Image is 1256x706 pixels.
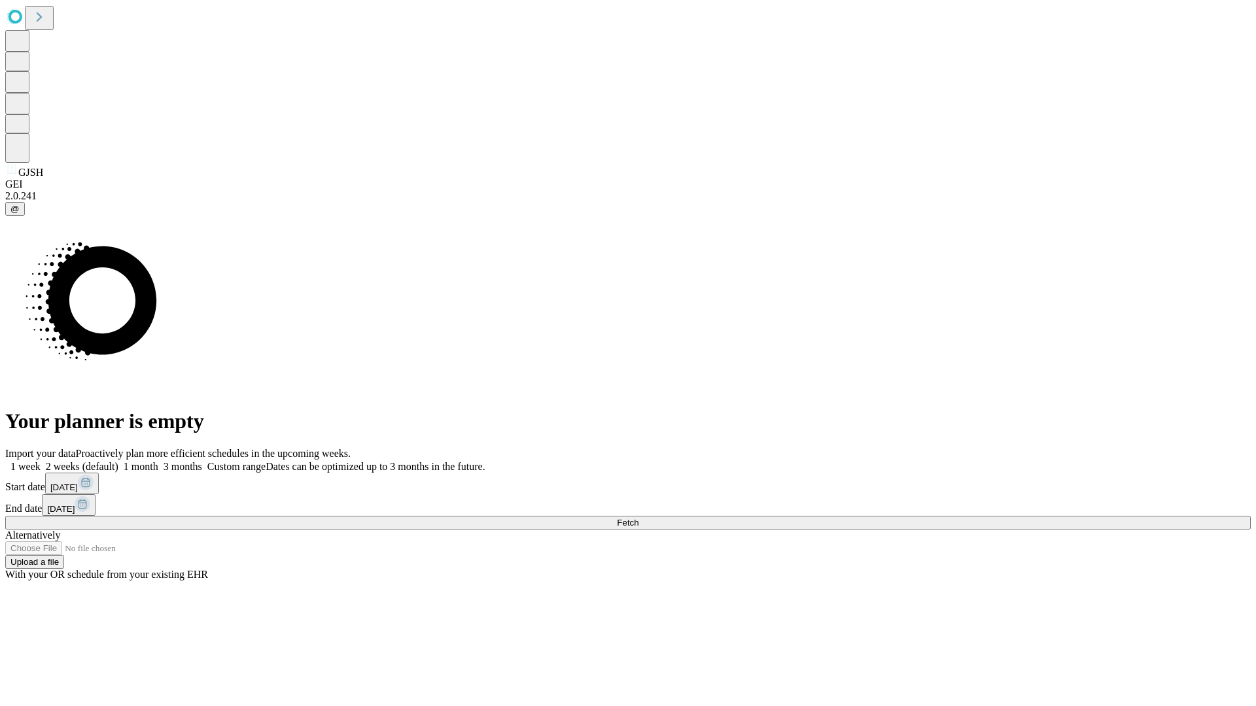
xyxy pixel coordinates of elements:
button: [DATE] [42,494,96,516]
span: Proactively plan more efficient schedules in the upcoming weeks. [76,448,351,459]
div: 2.0.241 [5,190,1251,202]
h1: Your planner is empty [5,409,1251,433]
span: Dates can be optimized up to 3 months in the future. [266,461,485,472]
span: [DATE] [47,504,75,514]
span: GJSH [18,167,43,178]
span: Custom range [207,461,266,472]
span: 3 months [164,461,202,472]
button: @ [5,202,25,216]
span: 1 month [124,461,158,472]
div: Start date [5,473,1251,494]
span: 2 weeks (default) [46,461,118,472]
span: Fetch [617,518,638,528]
span: With your OR schedule from your existing EHR [5,569,208,580]
button: [DATE] [45,473,99,494]
span: @ [10,204,20,214]
span: 1 week [10,461,41,472]
div: End date [5,494,1251,516]
span: [DATE] [50,482,78,492]
span: Alternatively [5,529,60,541]
div: GEI [5,178,1251,190]
button: Upload a file [5,555,64,569]
span: Import your data [5,448,76,459]
button: Fetch [5,516,1251,529]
